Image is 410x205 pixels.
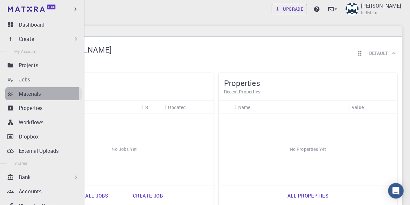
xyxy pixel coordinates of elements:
[238,101,251,114] div: Name
[30,37,402,70] div: Djamal Hemidi[PERSON_NAME]IndividualReorder cardsDefault
[235,101,348,114] div: Name
[14,49,37,54] span: My Account
[5,144,82,157] a: External Uploads
[352,101,364,114] div: Value
[35,114,213,185] div: No Jobs Yet
[165,101,213,114] div: Updated
[5,185,82,198] a: Accounts
[19,133,39,140] p: Dropbox
[250,102,261,112] button: Sort
[151,102,161,112] button: Sort
[5,171,82,184] div: Bank
[142,101,165,114] div: Status
[186,102,196,112] button: Sort
[219,114,397,185] div: No Properties Yet
[224,88,392,95] h6: Recent Properties
[280,188,335,203] a: All properties
[4,5,18,10] span: الدعم
[388,183,404,199] div: Open Intercom Messenger
[19,187,41,195] p: Accounts
[14,161,27,166] span: Shared
[19,90,41,98] p: Materials
[219,101,235,114] div: Icon
[5,116,82,129] a: Workflows
[19,21,44,29] p: Dashboard
[19,61,38,69] p: Projects
[5,73,82,86] a: Jobs
[19,147,59,155] p: External Uploads
[5,102,82,115] a: Properties
[51,101,142,114] div: Name
[19,118,43,126] p: Workflows
[361,10,380,16] span: Individual
[19,173,31,181] p: Bank
[224,78,392,88] h5: Properties
[126,188,170,203] a: Create job
[272,4,307,14] a: Upgrade
[78,188,115,203] a: All jobs
[5,130,82,143] a: Dropbox
[168,101,186,114] div: Updated
[364,102,374,112] button: Sort
[145,101,151,114] div: Status
[5,32,82,45] div: Create
[8,6,45,12] img: logo
[40,88,208,95] h6: Recent Jobs
[5,59,82,72] a: Projects
[19,104,43,112] p: Properties
[5,87,82,100] a: Materials
[19,35,34,43] p: Create
[361,2,401,10] p: [PERSON_NAME]
[369,50,388,57] h6: Default
[5,18,82,31] a: Dashboard
[353,47,366,60] button: Reorder cards
[19,76,30,83] p: Jobs
[40,78,208,88] h5: Jobs
[348,101,397,114] div: Value
[346,3,358,16] img: Djamal Hemidi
